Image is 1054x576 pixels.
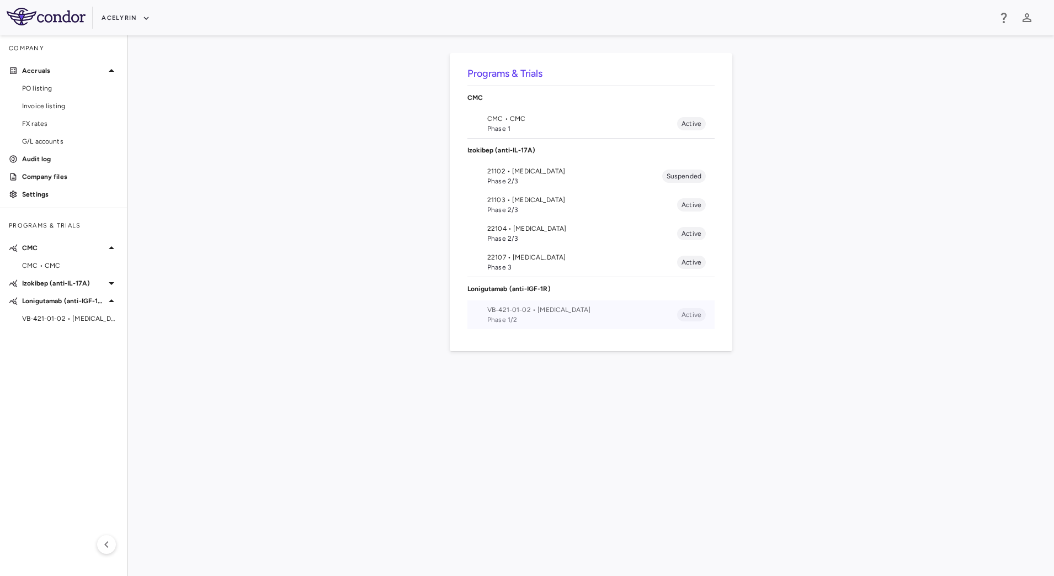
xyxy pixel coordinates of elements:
[487,114,677,124] span: CMC • CMC
[487,176,662,186] span: Phase 2/3
[22,189,118,199] p: Settings
[487,166,662,176] span: 21102 • [MEDICAL_DATA]
[467,139,715,162] div: Izokibep (anti-IL-17A)
[467,86,715,109] div: CMC
[467,109,715,138] li: CMC • CMCPhase 1Active
[22,296,105,306] p: Lonigutamab (anti-IGF-1R)
[22,83,118,93] span: PO listing
[487,205,677,215] span: Phase 2/3
[467,300,715,329] li: VB-421-01-02 • [MEDICAL_DATA]Phase 1/2Active
[22,101,118,111] span: Invoice listing
[467,93,715,103] p: CMC
[22,154,118,164] p: Audit log
[677,200,706,210] span: Active
[22,66,105,76] p: Accruals
[467,162,715,191] li: 21102 • [MEDICAL_DATA]Phase 2/3Suspended
[677,119,706,129] span: Active
[487,252,677,262] span: 22107 • [MEDICAL_DATA]
[677,257,706,267] span: Active
[487,124,677,134] span: Phase 1
[467,66,715,81] h6: Programs & Trials
[22,243,105,253] p: CMC
[662,171,706,181] span: Suspended
[22,172,118,182] p: Company files
[487,262,677,272] span: Phase 3
[102,9,150,27] button: Acelyrin
[22,314,118,324] span: VB-421-01-02 • [MEDICAL_DATA]
[22,278,105,288] p: Izokibep (anti-IL-17A)
[487,224,677,234] span: 22104 • [MEDICAL_DATA]
[467,219,715,248] li: 22104 • [MEDICAL_DATA]Phase 2/3Active
[7,8,86,25] img: logo-full-BYUhSk78.svg
[22,136,118,146] span: G/L accounts
[467,248,715,277] li: 22107 • [MEDICAL_DATA]Phase 3Active
[22,119,118,129] span: FX rates
[467,277,715,300] div: Lonigutamab (anti-IGF-1R)
[467,284,715,294] p: Lonigutamab (anti-IGF-1R)
[22,261,118,271] span: CMC • CMC
[677,229,706,239] span: Active
[487,234,677,244] span: Phase 2/3
[487,305,677,315] span: VB-421-01-02 • [MEDICAL_DATA]
[467,145,715,155] p: Izokibep (anti-IL-17A)
[487,195,677,205] span: 21103 • [MEDICAL_DATA]
[487,315,677,325] span: Phase 1/2
[467,191,715,219] li: 21103 • [MEDICAL_DATA]Phase 2/3Active
[677,310,706,320] span: Active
